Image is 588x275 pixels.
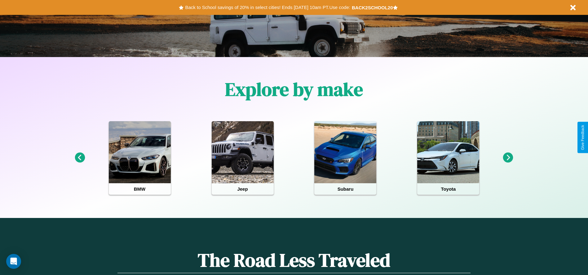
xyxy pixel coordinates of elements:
[183,3,351,12] button: Back to School savings of 20% in select cities! Ends [DATE] 10am PT.Use code:
[117,247,470,273] h1: The Road Less Traveled
[352,5,393,10] b: BACK2SCHOOL20
[212,183,274,195] h4: Jeep
[314,183,376,195] h4: Subaru
[581,125,585,150] div: Give Feedback
[6,254,21,269] div: Open Intercom Messenger
[109,183,171,195] h4: BMW
[225,77,363,102] h1: Explore by make
[417,183,479,195] h4: Toyota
